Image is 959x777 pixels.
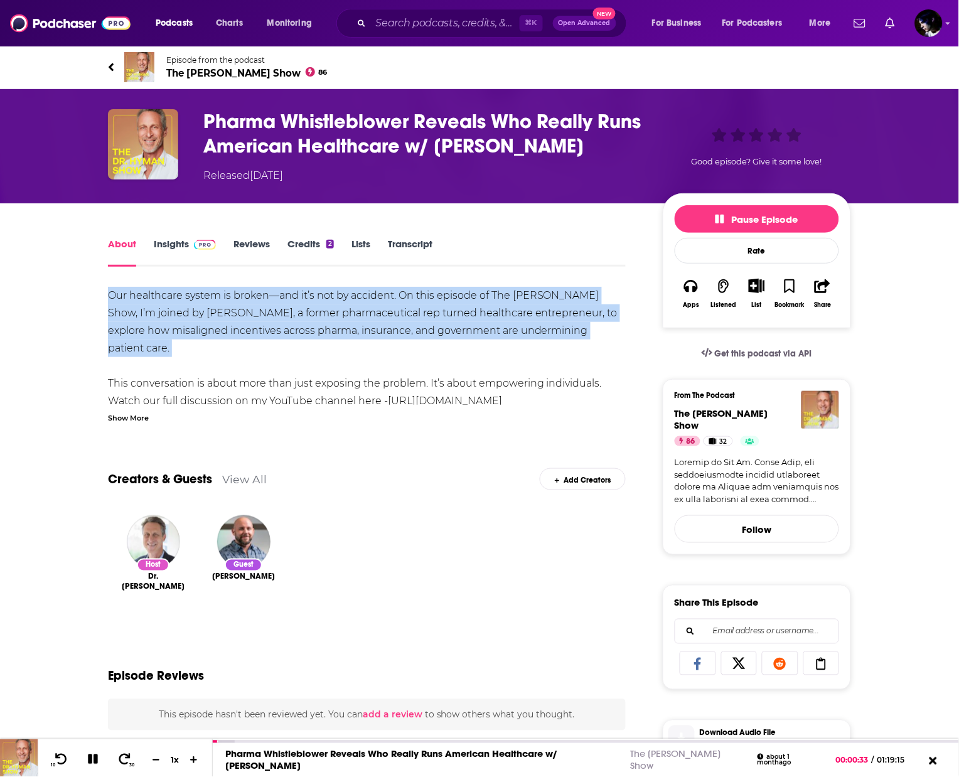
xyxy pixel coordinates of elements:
h3: Episode Reviews [108,668,204,684]
a: The Dr. Hyman ShowEpisode from the podcastThe [PERSON_NAME] Show86 [108,52,851,82]
span: This episode hasn't been reviewed yet. You can to show others what you thought. [159,709,575,721]
a: Transcript [388,238,432,267]
button: Pause Episode [675,205,839,233]
span: The [PERSON_NAME] Show [166,67,328,79]
a: Share on X/Twitter [721,651,758,675]
span: 01:19:15 [874,756,918,765]
img: Pharma Whistleblower Reveals Who Really Runs American Healthcare w/ Brigham Buhler [108,109,178,180]
span: More [810,14,831,32]
span: Pause Episode [715,213,798,225]
span: Download Audio File [700,727,845,739]
img: The Dr. Hyman Show [801,391,839,429]
button: Bookmark [773,271,806,316]
button: 30 [114,753,137,768]
span: Logged in as zreese [915,9,943,37]
a: 86 [675,436,700,446]
span: Episode from the podcast [166,55,328,65]
div: Add Creators [540,468,626,490]
a: [URL][DOMAIN_NAME] [388,395,502,407]
a: Brigham Buhler [212,572,275,582]
span: 86 [319,70,328,75]
span: 00:00:33 [836,756,872,765]
button: Follow [675,515,839,543]
button: open menu [259,13,328,33]
div: Rate [675,238,839,264]
button: open menu [801,13,847,33]
input: Email address or username... [685,619,828,643]
h1: Pharma Whistleblower Reveals Who Really Runs American Healthcare w/ Brigham Buhler [203,109,643,158]
span: Open Advanced [559,20,611,26]
a: Share on Reddit [762,651,798,675]
div: about 1 month ago [758,754,823,767]
a: Share on Facebook [680,651,716,675]
div: 2 [326,240,334,249]
div: Search podcasts, credits, & more... [348,9,639,38]
input: Search podcasts, credits, & more... [371,13,520,33]
img: User Profile [915,9,943,37]
a: The Dr. Hyman Show [675,407,768,431]
span: [PERSON_NAME] [212,572,275,582]
a: Loremip do Sit Am. Conse Adip, eli seddoeiusmodte incidid utlaboreet dolore ma Aliquae adm veniam... [675,456,839,505]
a: Show notifications dropdown [849,13,871,34]
div: Show More ButtonList [741,271,773,316]
h3: Share This Episode [675,597,759,609]
span: For Podcasters [722,14,783,32]
div: Share [814,301,831,309]
img: Brigham Buhler [217,515,271,569]
img: Dr. Mark Hyman [127,515,180,569]
a: Get this podcast via API [692,338,822,369]
span: Dr. [PERSON_NAME] [118,572,188,592]
button: open menu [147,13,209,33]
div: 1 x [164,755,186,765]
a: 32 [704,436,733,446]
span: ⌘ K [520,15,543,31]
span: For Business [652,14,702,32]
a: View All [222,473,267,486]
button: Show More Button [744,279,769,292]
button: Show profile menu [915,9,943,37]
button: 10 [48,753,72,768]
button: Listened [707,271,740,316]
span: New [593,8,616,19]
div: Listened [711,301,737,309]
span: The [PERSON_NAME] Show [675,407,768,431]
button: Share [806,271,839,316]
img: Podchaser Pro [194,240,216,250]
div: Released [DATE] [203,168,283,183]
a: The [PERSON_NAME] Show [630,748,721,772]
img: Podchaser - Follow, Share and Rate Podcasts [10,11,131,35]
div: Apps [683,301,699,309]
div: Bookmark [775,301,805,309]
span: 32 [720,436,727,448]
div: Host [137,559,169,572]
span: Podcasts [156,14,193,32]
a: InsightsPodchaser Pro [154,238,216,267]
a: About [108,238,136,267]
a: Reviews [233,238,270,267]
button: Open AdvancedNew [553,16,616,31]
img: The Dr. Hyman Show [124,52,154,82]
a: Creators & Guests [108,471,212,487]
a: Dr. Mark Hyman [118,572,188,592]
a: Credits2 [287,238,334,267]
a: Pharma Whistleblower Reveals Who Really Runs American Healthcare w/ [PERSON_NAME] [225,748,557,772]
span: Charts [216,14,243,32]
button: add a review [363,708,422,722]
span: Monitoring [267,14,312,32]
span: 30 [130,763,135,768]
a: Lists [351,238,370,267]
div: Guest [225,559,262,572]
button: open menu [643,13,717,33]
span: 86 [687,436,695,448]
a: Charts [208,13,250,33]
span: 10 [51,763,55,768]
h3: From The Podcast [675,391,829,400]
span: Good episode? Give it some love! [692,157,822,166]
div: List [752,301,762,309]
div: Search followers [675,619,839,644]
